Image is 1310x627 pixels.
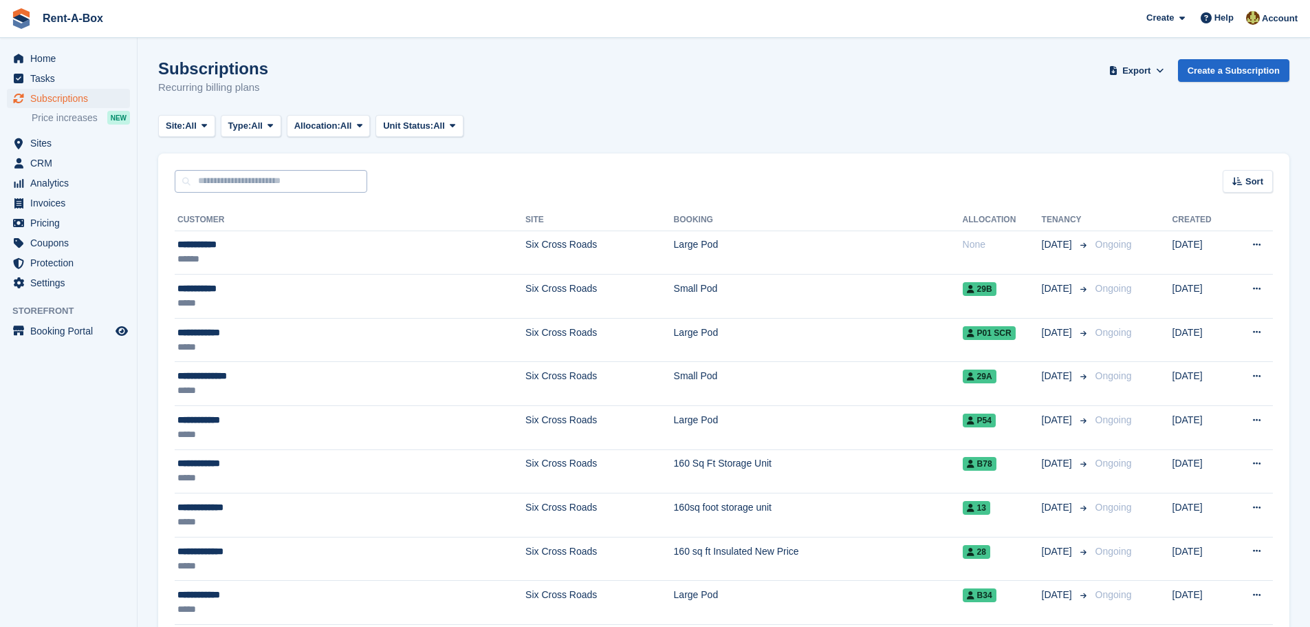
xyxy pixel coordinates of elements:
[963,457,996,471] span: B78
[7,213,130,233] a: menu
[7,69,130,88] a: menu
[1172,209,1230,231] th: Created
[525,537,673,581] td: Six Cross Roads
[1172,581,1230,625] td: [DATE]
[7,193,130,213] a: menu
[1095,283,1132,294] span: Ongoing
[7,153,130,173] a: menu
[1106,59,1167,82] button: Export
[525,493,673,538] td: Six Cross Roads
[30,134,113,153] span: Sites
[7,273,130,293] a: menu
[963,414,996,427] span: P54
[525,362,673,406] td: Six Cross Roads
[1214,11,1234,25] span: Help
[1042,281,1075,296] span: [DATE]
[30,273,113,293] span: Settings
[674,449,963,493] td: 160 Sq Ft Storage Unit
[1042,588,1075,602] span: [DATE]
[1245,175,1263,189] span: Sort
[30,193,113,213] span: Invoices
[251,119,263,133] span: All
[674,537,963,581] td: 160 sq ft Insulated New Price
[30,49,113,68] span: Home
[7,173,130,193] a: menu
[107,111,130,125] div: NEW
[11,8,32,29] img: stora-icon-8386f47178a22dfd0bd8f6a31ec36ba5ce8667c1dd55bd0f319d3a0aa187defe.svg
[963,501,990,515] span: 13
[1172,318,1230,362] td: [DATE]
[674,275,963,319] td: Small Pod
[525,449,673,493] td: Six Cross Roads
[963,588,996,602] span: B34
[1042,413,1075,427] span: [DATE]
[287,115,371,138] button: Allocation: All
[525,318,673,362] td: Six Cross Roads
[1095,414,1132,425] span: Ongoing
[158,115,215,138] button: Site: All
[1095,370,1132,381] span: Ongoing
[525,275,673,319] td: Six Cross Roads
[113,323,130,339] a: Preview store
[30,233,113,253] span: Coupons
[1095,502,1132,513] span: Ongoing
[963,237,1042,252] div: None
[1178,59,1289,82] a: Create a Subscription
[433,119,445,133] span: All
[30,321,113,341] span: Booking Portal
[1262,12,1298,25] span: Account
[1042,500,1075,515] span: [DATE]
[340,119,352,133] span: All
[674,362,963,406] td: Small Pod
[1042,209,1090,231] th: Tenancy
[1095,327,1132,338] span: Ongoing
[963,545,990,559] span: 28
[7,89,130,108] a: menu
[383,119,433,133] span: Unit Status:
[674,406,963,450] td: Large Pod
[1172,493,1230,538] td: [DATE]
[963,326,1016,340] span: P01 SCR
[158,80,268,96] p: Recurring billing plans
[30,89,113,108] span: Subscriptions
[1095,589,1132,600] span: Ongoing
[525,231,673,275] td: Six Cross Roads
[1095,546,1132,557] span: Ongoing
[30,153,113,173] span: CRM
[7,233,130,253] a: menu
[37,7,109,30] a: Rent-A-Box
[1042,237,1075,252] span: [DATE]
[1172,449,1230,493] td: [DATE]
[1042,369,1075,383] span: [DATE]
[1246,11,1260,25] img: Mairead Collins
[294,119,340,133] span: Allocation:
[674,493,963,538] td: 160sq foot storage unit
[1122,64,1150,78] span: Export
[674,318,963,362] td: Large Pod
[1172,275,1230,319] td: [DATE]
[175,209,525,231] th: Customer
[1146,11,1174,25] span: Create
[30,69,113,88] span: Tasks
[674,209,963,231] th: Booking
[963,209,1042,231] th: Allocation
[525,209,673,231] th: Site
[158,59,268,78] h1: Subscriptions
[7,253,130,273] a: menu
[166,119,185,133] span: Site:
[674,231,963,275] td: Large Pod
[1172,537,1230,581] td: [DATE]
[228,119,252,133] span: Type:
[1172,231,1230,275] td: [DATE]
[7,134,130,153] a: menu
[32,111,98,125] span: Price increases
[674,581,963,625] td: Large Pod
[1095,458,1132,469] span: Ongoing
[525,581,673,625] td: Six Cross Roads
[30,213,113,233] span: Pricing
[963,282,996,296] span: 29B
[30,173,113,193] span: Analytics
[1042,544,1075,559] span: [DATE]
[1042,326,1075,340] span: [DATE]
[7,321,130,341] a: menu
